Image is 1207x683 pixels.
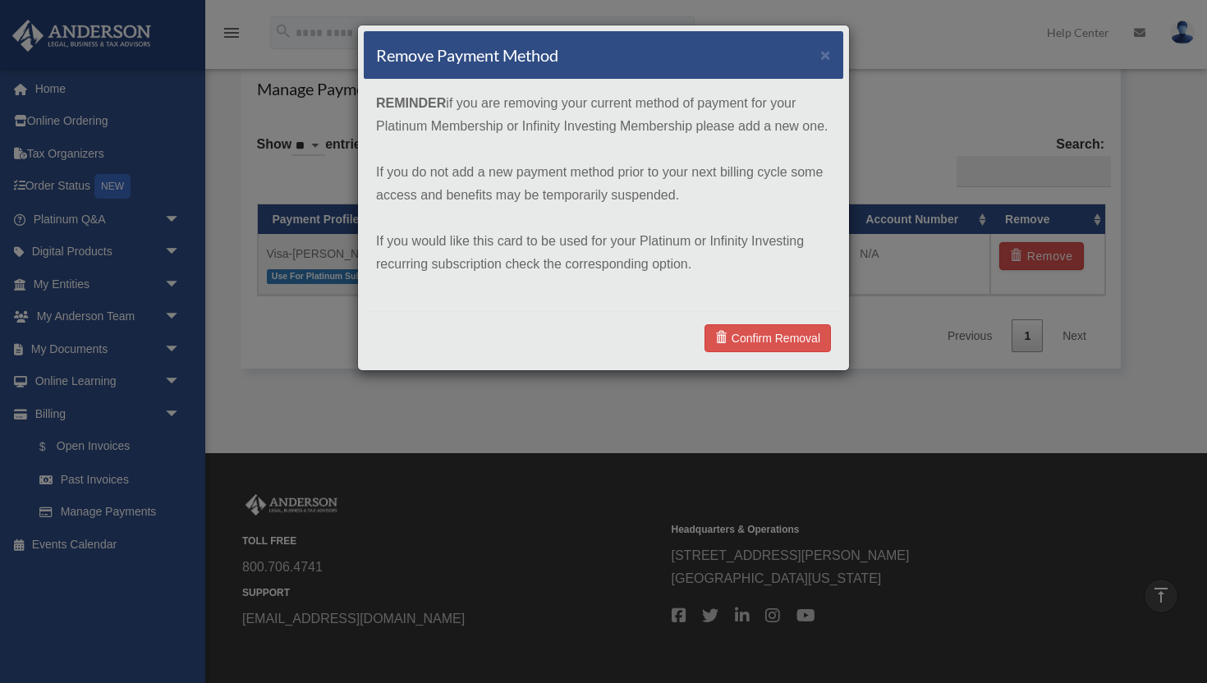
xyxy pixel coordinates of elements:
h4: Remove Payment Method [376,44,558,66]
strong: REMINDER [376,96,446,110]
button: × [820,46,831,63]
a: Confirm Removal [704,324,831,352]
p: If you would like this card to be used for your Platinum or Infinity Investing recurring subscrip... [376,230,831,276]
div: if you are removing your current method of payment for your Platinum Membership or Infinity Inves... [364,80,843,311]
p: If you do not add a new payment method prior to your next billing cycle some access and benefits ... [376,161,831,207]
